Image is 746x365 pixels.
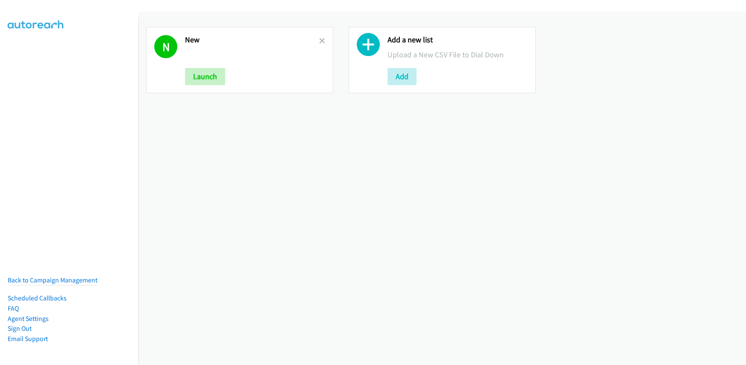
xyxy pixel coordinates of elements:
a: Email Support [8,335,48,343]
a: Scheduled Callbacks [8,294,67,302]
p: Upload a New CSV File to Dial Down [388,49,528,60]
button: Launch [185,68,225,85]
a: Sign Out [8,324,32,332]
a: Agent Settings [8,315,49,323]
a: FAQ [8,304,19,312]
h2: New [185,35,319,45]
h2: Add a new list [388,35,528,45]
h1: N [154,35,177,58]
button: Add [388,68,417,85]
a: Back to Campaign Management [8,276,97,284]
